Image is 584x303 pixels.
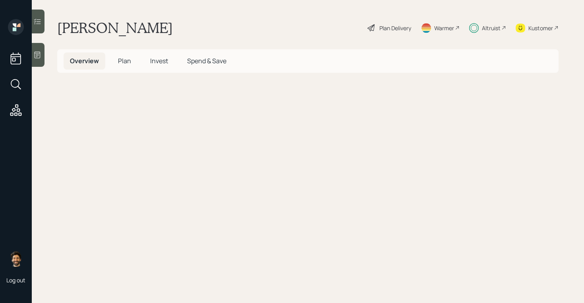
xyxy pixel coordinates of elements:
[70,56,99,65] span: Overview
[187,56,226,65] span: Spend & Save
[118,56,131,65] span: Plan
[57,19,173,37] h1: [PERSON_NAME]
[379,24,411,32] div: Plan Delivery
[434,24,454,32] div: Warmer
[482,24,501,32] div: Altruist
[150,56,168,65] span: Invest
[8,251,24,267] img: eric-schwartz-headshot.png
[6,276,25,284] div: Log out
[528,24,553,32] div: Kustomer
